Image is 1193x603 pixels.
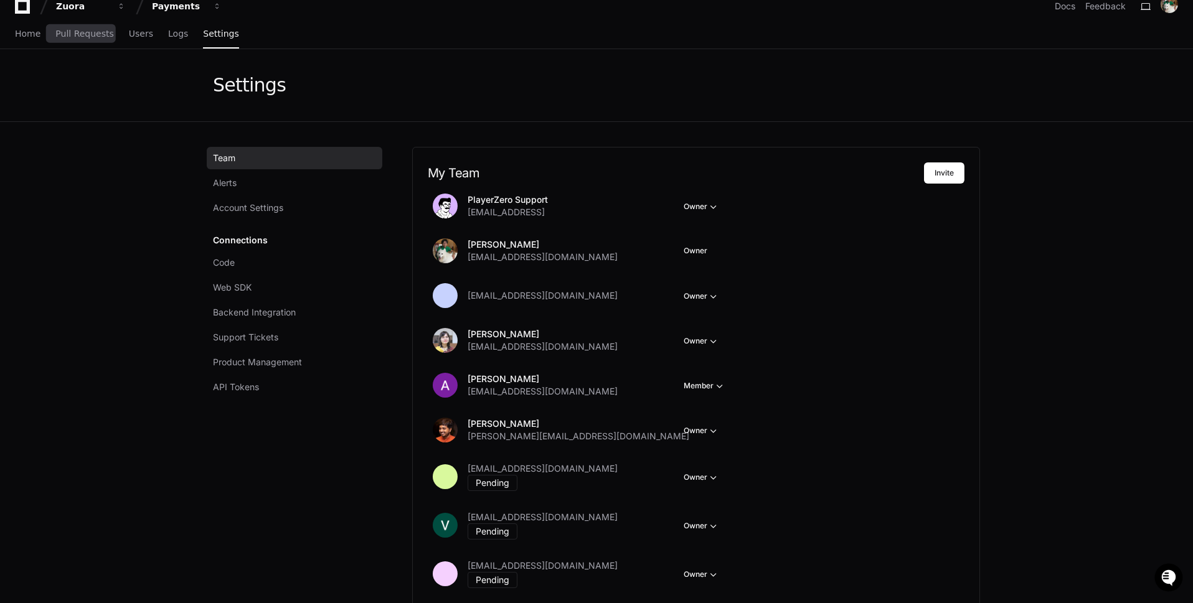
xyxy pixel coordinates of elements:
span: [EMAIL_ADDRESS][DOMAIN_NAME] [468,340,618,353]
span: • [103,166,108,176]
span: Logs [168,30,188,37]
span: Team [213,152,235,164]
img: Sidi Zhu [12,154,32,174]
button: Owner [684,568,720,581]
img: ACg8ocIjsbhGfU8DgKndstARb_DRXJidK2BLxSvm1Tw9jS4ugDFhUg=s96-c [433,373,458,398]
span: [EMAIL_ADDRESS][DOMAIN_NAME] [468,511,618,523]
a: Support Tickets [207,326,382,348]
span: [EMAIL_ADDRESS][DOMAIN_NAME] [468,289,618,302]
span: Web SDK [213,281,252,294]
button: Owner [684,424,720,437]
img: ACg8ocIOAtE9nREwiOfqcOBjY6MQPjCf6zQ81HmjSEH5w0V3CEpfIw=s96-c [433,513,458,538]
a: Logs [168,20,188,49]
div: Start new chat [42,92,204,105]
p: PlayerZero Support [468,194,548,206]
a: API Tokens [207,376,382,398]
span: Home [15,30,40,37]
span: [PERSON_NAME] [39,166,101,176]
p: [PERSON_NAME] [468,418,689,430]
iframe: Open customer support [1153,562,1187,596]
p: [PERSON_NAME] [468,238,618,251]
span: Backend Integration [213,306,296,319]
button: Start new chat [212,96,227,111]
button: Member [684,380,726,392]
span: [EMAIL_ADDRESS][DOMAIN_NAME] [468,559,618,572]
button: Invite [924,162,964,184]
span: [EMAIL_ADDRESS][DOMAIN_NAME] [468,385,618,398]
img: ACg8ocJp4l0LCSiC5MWlEh794OtQNs1DKYp4otTGwJyAKUZvwXkNnmc=s96-c [433,328,458,353]
span: API Tokens [213,381,259,393]
img: PlayerZero [12,12,37,37]
h2: My Team [428,166,924,180]
button: Owner [684,290,720,302]
a: Product Management [207,351,382,373]
div: We're offline, we'll be back soon [42,105,163,115]
button: Owner [684,335,720,347]
div: Pending [468,523,517,540]
a: Settings [203,20,238,49]
span: Code [213,256,235,269]
span: Settings [203,30,238,37]
a: Backend Integration [207,301,382,324]
a: Alerts [207,172,382,194]
a: Powered byPylon [88,194,151,203]
a: Users [129,20,153,49]
span: Users [129,30,153,37]
div: Settings [213,74,286,96]
span: [DATE] [110,166,136,176]
button: Owner [684,520,720,532]
button: See all [193,133,227,147]
a: Code [207,251,382,274]
div: Past conversations [12,135,83,145]
img: avatar [433,194,458,218]
span: Account Settings [213,202,283,214]
span: Support Tickets [213,331,278,344]
a: Pull Requests [55,20,113,49]
div: Pending [468,475,517,491]
a: Account Settings [207,197,382,219]
div: Pending [468,572,517,588]
img: ACg8ocLG_LSDOp7uAivCyQqIxj1Ef0G8caL3PxUxK52DC0_DO42UYdCW=s96-c [433,238,458,263]
div: Welcome [12,49,227,69]
button: Owner [684,200,720,213]
a: Web SDK [207,276,382,299]
span: Pull Requests [55,30,113,37]
span: [PERSON_NAME][EMAIL_ADDRESS][DOMAIN_NAME] [468,430,689,442]
img: ACg8ocINLNmARpYePqX6TwQpfvt7oUpZxqvXm_stglHx7IZrOUD4xwk=s96-c [433,418,458,442]
span: Product Management [213,356,302,368]
span: [EMAIL_ADDRESS] [468,206,545,218]
p: [PERSON_NAME] [468,328,618,340]
span: Owner [684,246,707,256]
span: Alerts [213,177,237,189]
span: Pylon [124,194,151,203]
span: [EMAIL_ADDRESS][DOMAIN_NAME] [468,462,618,475]
a: Home [15,20,40,49]
span: [EMAIL_ADDRESS][DOMAIN_NAME] [468,251,618,263]
img: 1736555170064-99ba0984-63c1-480f-8ee9-699278ef63ed [12,92,35,115]
p: [PERSON_NAME] [468,373,618,385]
a: Team [207,147,382,169]
button: Owner [684,471,720,484]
